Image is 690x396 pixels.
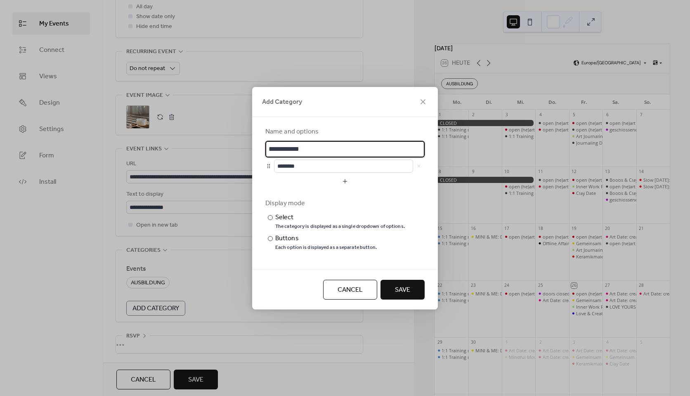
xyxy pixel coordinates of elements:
div: Buttons [275,234,376,244]
button: Save [380,280,425,300]
span: Cancel [338,285,363,295]
span: Save [395,285,410,295]
div: The category is displayed as a single dropdown of options. [275,223,405,230]
div: Each option is displayed as a separate button. [275,244,377,251]
div: Display mode [265,199,423,209]
button: Cancel [323,280,377,300]
span: Add Category [262,97,302,107]
div: Name and options [265,127,423,137]
div: Select [275,213,403,223]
